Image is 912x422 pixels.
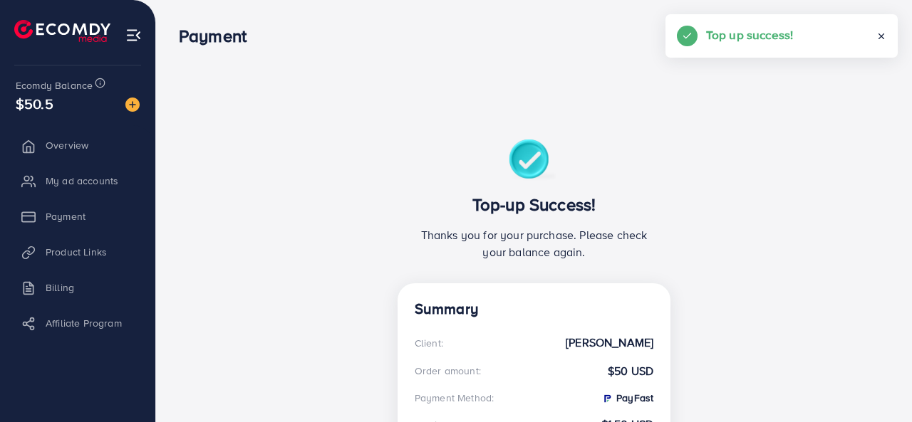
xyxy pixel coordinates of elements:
h4: Summary [415,300,653,318]
h3: Payment [179,26,258,46]
div: Payment Method: [415,391,494,405]
img: logo [14,20,110,42]
span: Ecomdy Balance [16,78,93,93]
img: success [509,139,559,183]
img: PayFast [601,393,613,404]
span: $50.5 [16,93,53,114]
p: Thanks you for your purchase. Please check your balance again. [415,226,653,260]
div: Order amount: [415,364,481,378]
div: Client: [415,336,443,350]
strong: [PERSON_NAME] [566,334,653,351]
h3: Top-up Success! [415,194,653,215]
strong: $50 USD [608,363,653,379]
img: image [125,97,140,112]
strong: PayFast [601,391,653,405]
img: menu [125,27,142,43]
h5: Top up success! [706,26,793,44]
